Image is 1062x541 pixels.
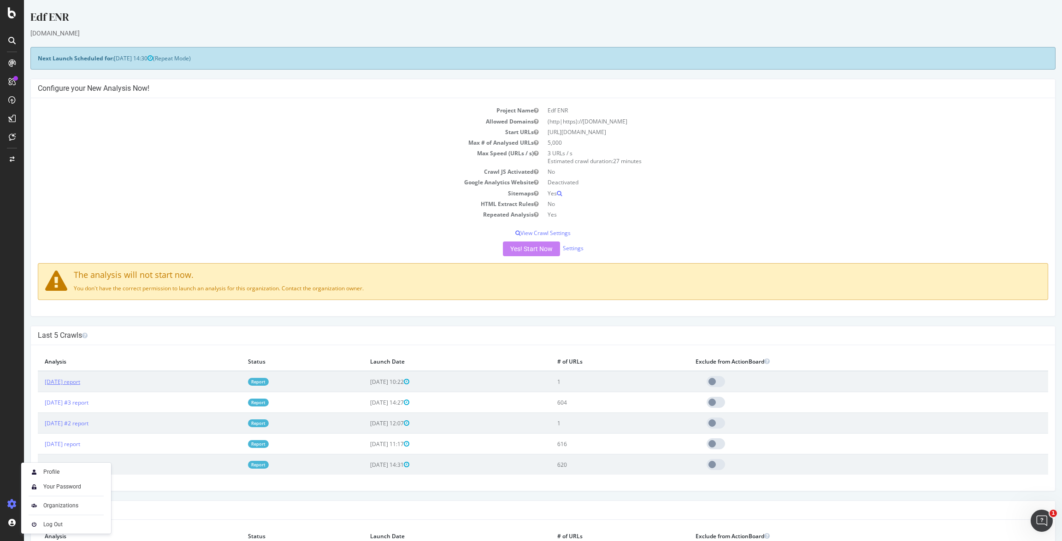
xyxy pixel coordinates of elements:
div: Edf ENR [6,9,1032,29]
div: Your Password [43,483,81,490]
td: HTML Extract Rules [14,199,519,209]
td: No [519,199,1024,209]
td: 604 [526,392,665,413]
td: 1 [526,371,665,392]
h4: Configure your New Analysis Now! [14,84,1024,93]
th: Status [217,352,339,371]
td: Google Analytics Website [14,177,519,188]
div: [DOMAIN_NAME] [6,29,1032,38]
span: [DATE] 14:27 [346,399,385,406]
span: [DATE] 11:17 [346,440,385,448]
span: [DATE] 10:22 [346,378,385,386]
img: prfnF3csMXgAAAABJRU5ErkJggg== [29,519,40,530]
td: No [519,166,1024,177]
p: You don't have the correct permission to launch an analysis for this organization. Contact the or... [21,284,1017,292]
a: [DATE] report [21,440,56,448]
td: (http|https)://[DOMAIN_NAME] [519,116,1024,127]
a: [DATE] report [21,378,56,386]
iframe: Intercom live chat [1031,510,1053,532]
span: [DATE] 14:30 [90,54,129,62]
div: Profile [43,468,59,476]
a: Report [224,378,245,386]
a: Report [224,419,245,427]
a: Profile [25,465,107,478]
strong: Next Launch Scheduled for: [14,54,90,62]
td: Repeated Analysis [14,209,519,220]
img: Xx2yTbCeVcdxHMdxHOc+8gctb42vCocUYgAAAABJRU5ErkJggg== [29,466,40,477]
td: Crawl JS Activated [14,166,519,177]
td: Max # of Analysed URLs [14,137,519,148]
a: [DATE] report [21,461,56,469]
a: Organizations [25,499,107,512]
td: Deactivated [519,177,1024,188]
span: [DATE] 12:07 [346,419,385,427]
h4: Last 5 Crawls [14,331,1024,340]
div: Organizations [43,502,78,509]
h4: Crawl History [14,506,1024,515]
th: # of URLs [526,352,665,371]
th: Launch Date [339,352,526,371]
h4: The analysis will not start now. [21,270,1017,280]
td: 1 [526,413,665,434]
a: Settings [539,244,560,252]
td: [URL][DOMAIN_NAME] [519,127,1024,137]
td: Edf ENR [519,105,1024,116]
div: Log Out [43,521,63,528]
td: Sitemaps [14,188,519,199]
td: Allowed Domains [14,116,519,127]
a: Your Password [25,480,107,493]
div: (Repeat Mode) [6,47,1032,70]
span: 27 minutes [589,157,618,165]
p: View Crawl Settings [14,229,1024,237]
td: 620 [526,454,665,475]
a: Report [224,461,245,469]
a: Report [224,399,245,406]
td: Project Name [14,105,519,116]
a: Log Out [25,518,107,531]
td: Max Speed (URLs / s) [14,148,519,166]
span: 1 [1050,510,1057,517]
a: Report [224,440,245,448]
span: [DATE] 14:31 [346,461,385,469]
td: Start URLs [14,127,519,137]
th: Analysis [14,352,217,371]
th: Exclude from ActionBoard [665,352,975,371]
td: Yes [519,188,1024,199]
td: 3 URLs / s Estimated crawl duration: [519,148,1024,166]
td: 616 [526,434,665,454]
img: tUVSALn78D46LlpAY8klYZqgKwTuBm2K29c6p1XQNDCsM0DgKSSoAXXevcAwljcHBINEg0LrUEktgcYYD5sVUphq1JigPmkfB... [29,481,40,492]
img: AtrBVVRoAgWaAAAAAElFTkSuQmCC [29,500,40,511]
a: [DATE] #3 report [21,399,65,406]
td: 5,000 [519,137,1024,148]
td: Yes [519,209,1024,220]
a: [DATE] #2 report [21,419,65,427]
